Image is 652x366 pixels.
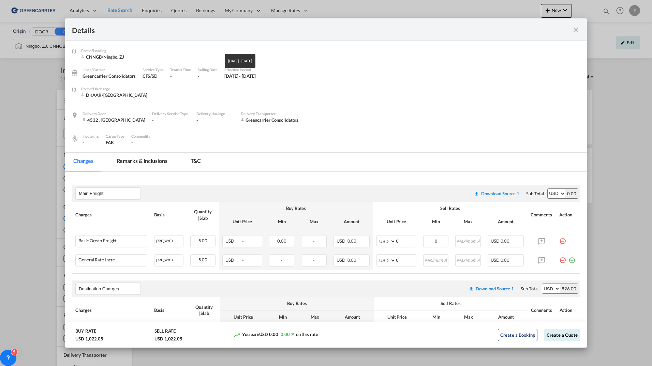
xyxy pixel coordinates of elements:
[143,73,158,79] span: CFS/SD
[556,297,580,323] th: Action
[225,238,241,244] span: USD
[79,188,140,199] input: Leg Name
[71,135,78,142] img: cargo.png
[337,257,346,263] span: USD
[225,54,256,68] md-tooltip: [DATE] - [DATE]
[241,111,298,117] div: Delivery Transporter
[452,215,484,228] th: Max
[474,191,519,196] div: Download original source rate sheet
[527,202,556,228] th: Comments
[469,286,514,291] div: Download original source rate sheet
[83,117,145,123] div: 4532 , Denmark
[471,187,523,200] button: Download original source rate sheet
[299,310,331,324] th: Max
[526,190,544,197] div: Sub Total
[313,257,315,263] span: -
[572,26,580,34] md-icon: icon-close fg-AAA8AD m-0 cursor
[491,238,500,244] span: USD
[560,284,578,293] div: 826.00
[190,209,216,221] div: Quantity | Slab
[72,25,529,34] div: Details
[154,328,176,336] div: SELL RATE
[313,238,315,244] span: -
[242,238,244,244] span: -
[224,67,256,73] div: Effective Period
[298,215,330,228] th: Max
[152,117,190,123] div: -
[568,254,575,261] md-icon: icon-plus-circle-outline green-400-fg
[376,205,524,211] div: Sell Rates
[154,255,183,263] div: per_w/m
[424,235,448,246] input: Minimum Amount
[474,191,479,197] md-icon: icon-download
[224,300,370,306] div: Buy Rates
[219,215,266,228] th: Unit Price
[198,238,208,243] span: 5.00
[456,235,480,246] input: Maximum Amount
[225,257,241,263] span: USD
[347,238,357,244] span: 0.00
[222,205,370,211] div: Buy Rates
[198,257,208,262] span: 5.00
[154,336,182,342] div: USD 1,022.05
[242,257,244,263] span: -
[267,310,299,324] th: Min
[420,215,452,228] th: Min
[81,54,136,60] div: CNNGB/Ningbo, ZJ
[79,284,140,294] input: Leg Name
[65,18,587,348] md-dialog: Port of Loading ...
[131,133,150,139] div: Commodity
[471,191,523,196] div: Download original source rate sheet
[234,332,240,338] md-icon: icon-trending-up
[485,310,528,324] th: Amount
[191,304,217,316] div: Quantity | Slab
[182,153,209,171] md-tab-item: T&C
[198,73,218,79] div: -
[234,331,318,338] div: You earn on this rate
[78,238,117,243] div: Basic Ocean Freight
[154,235,183,244] div: per_w/m
[154,307,185,313] div: Basis
[196,117,234,123] div: -
[347,257,357,263] span: 0.00
[330,215,373,228] th: Amount
[373,215,420,228] th: Unit Price
[75,336,103,342] div: USD 1,022.05
[78,257,119,262] div: General Rate Increase
[83,67,135,73] div: Liner/Carrier
[277,238,286,244] span: 0.00
[331,310,374,324] th: Amount
[498,329,537,341] button: Create a Booking
[337,238,346,244] span: USD
[521,286,538,292] div: Sub Total
[281,332,294,337] span: 0.00 %
[465,286,517,291] div: Download original source rate sheet
[484,215,527,228] th: Amount
[108,153,176,171] md-tab-item: Remarks & Inclusions
[544,329,580,341] button: Create a Quote
[565,189,578,198] div: 0.00
[224,73,256,79] div: 1 Aug 2025 - 30 Sep 2025
[374,310,420,324] th: Unit Price
[154,212,183,218] div: Basis
[241,117,298,123] div: Greencarrier Consolidators
[556,202,580,228] th: Action
[83,139,99,146] div: -
[106,139,124,146] div: FAK
[83,111,145,117] div: Delivery Door
[559,235,566,242] md-icon: icon-minus-circle-outline red-400-fg pt-7
[83,133,99,139] div: Incoterms
[456,255,480,265] input: Maximum Amount
[501,257,510,263] span: 0.00
[476,286,514,291] div: Download Source 1
[396,235,416,246] input: 0
[65,153,216,171] md-pagination-wrapper: Use the left and right arrow keys to navigate between tabs
[528,297,556,323] th: Comments
[196,111,234,117] div: Delivery Haulage
[198,67,218,73] div: Sailing Date
[469,286,474,292] md-icon: icon-download
[377,300,524,306] div: Sell Rates
[259,332,278,337] span: USD 0.00
[501,238,510,244] span: 0.00
[81,48,136,54] div: Port of Loading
